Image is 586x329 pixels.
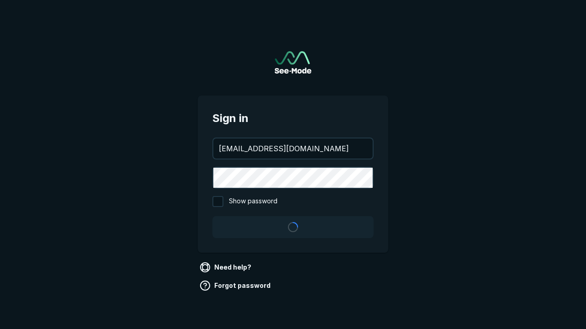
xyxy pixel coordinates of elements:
span: Sign in [212,110,374,127]
a: Need help? [198,260,255,275]
a: Go to sign in [275,51,311,74]
a: Forgot password [198,278,274,293]
img: See-Mode Logo [275,51,311,74]
span: Show password [229,196,277,207]
input: your@email.com [213,138,373,159]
